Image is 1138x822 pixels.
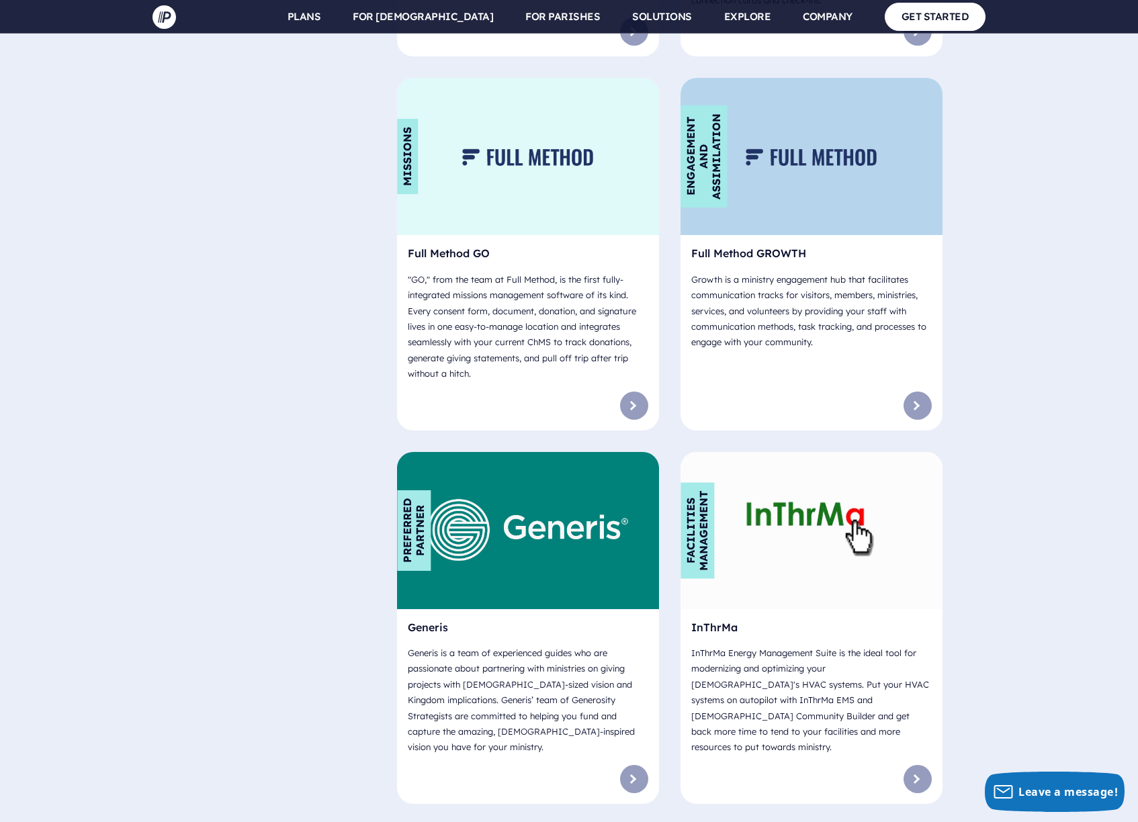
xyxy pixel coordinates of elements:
[408,267,648,387] p: "GO," from the team at Full Method, is the first fully-integrated missions management software of...
[985,772,1125,812] button: Leave a message!
[408,246,648,266] h6: Full Method GO
[746,465,877,596] img: InThrMa - Logo
[408,640,648,761] p: Generis is a team of experienced guides who are passionate about partnering with ministries on gi...
[885,3,986,30] a: GET STARTED
[681,105,728,208] div: Engagement and Assimilation
[681,482,714,578] div: Facilities Management
[397,490,431,571] div: Preferred Partner
[691,640,932,761] p: InThrMa Energy Management Suite is the ideal tool for modernizing and optimizing your [DEMOGRAPHI...
[463,148,594,166] img: Full Method GO - Logo
[691,246,932,266] h6: Full Method GROWTH
[397,119,418,194] div: Missions
[691,267,932,356] p: Growth is a ministry engagement hub that facilitates communication tracks for visitors, members, ...
[746,148,877,166] img: Full Method GROWTH - Logo
[424,493,632,567] img: Generis - Logo
[1018,784,1118,799] span: Leave a message!
[408,620,648,640] h6: Generis
[691,620,932,640] h6: InThrMa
